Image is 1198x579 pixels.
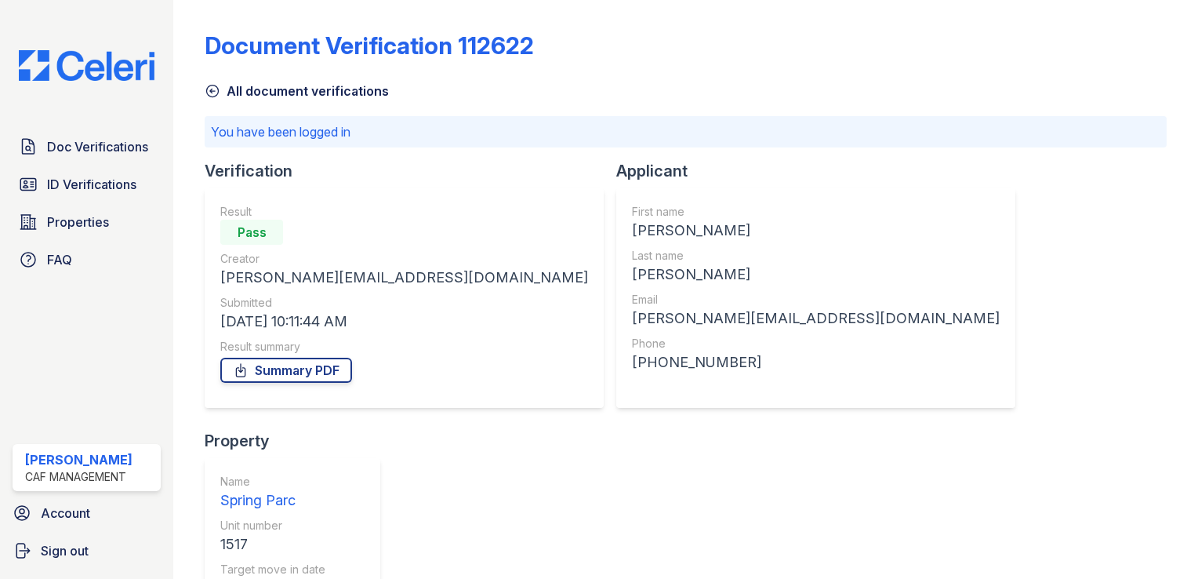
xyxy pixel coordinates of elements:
a: Summary PDF [220,358,352,383]
p: You have been logged in [211,122,1160,141]
span: Account [41,504,90,523]
span: FAQ [47,250,72,269]
div: [PERSON_NAME] [632,264,1000,286]
div: Target move in date [220,562,325,577]
a: Sign out [6,535,167,566]
a: ID Verifications [13,169,161,200]
div: Property [205,430,393,452]
a: Doc Verifications [13,131,161,162]
div: [PERSON_NAME][EMAIL_ADDRESS][DOMAIN_NAME] [632,308,1000,330]
div: Result [220,204,588,220]
div: First name [632,204,1000,220]
a: Name Spring Parc [220,474,325,512]
a: Account [6,497,167,529]
a: FAQ [13,244,161,275]
div: Document Verification 112622 [205,31,534,60]
a: All document verifications [205,82,389,100]
span: Doc Verifications [47,137,148,156]
div: 1517 [220,533,325,555]
div: Last name [632,248,1000,264]
img: CE_Logo_Blue-a8612792a0a2168367f1c8372b55b34899dd931a85d93a1a3d3e32e68fde9ad4.png [6,50,167,81]
div: Verification [205,160,616,182]
div: CAF Management [25,469,133,485]
a: Properties [13,206,161,238]
span: Sign out [41,541,89,560]
div: Phone [632,336,1000,351]
div: [PHONE_NUMBER] [632,351,1000,373]
div: [PERSON_NAME][EMAIL_ADDRESS][DOMAIN_NAME] [220,267,588,289]
div: Creator [220,251,588,267]
div: [DATE] 10:11:44 AM [220,311,588,333]
div: Applicant [616,160,1028,182]
div: Name [220,474,325,490]
div: Spring Parc [220,490,325,512]
div: Email [632,292,1000,308]
div: Pass [220,220,283,245]
div: Result summary [220,339,588,355]
div: [PERSON_NAME] [25,450,133,469]
div: Unit number [220,518,325,533]
div: Submitted [220,295,588,311]
span: Properties [47,213,109,231]
div: [PERSON_NAME] [632,220,1000,242]
span: ID Verifications [47,175,136,194]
